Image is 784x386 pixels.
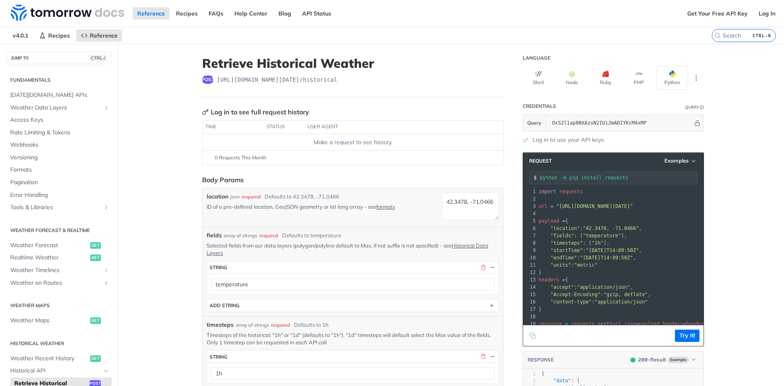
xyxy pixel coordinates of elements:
[539,262,598,268] span: :
[6,189,111,201] a: Error Handling
[523,203,537,210] div: 3
[489,353,496,360] button: Hide
[6,152,111,164] a: Versioning
[230,193,240,201] div: json
[663,321,684,327] span: headers
[523,313,537,320] div: 18
[274,7,296,20] a: Blog
[103,280,109,286] button: Show subpages for Weather on Routes
[539,277,568,283] span: {
[230,7,272,20] a: Help Center
[541,378,580,384] span: : {
[590,66,621,90] button: Ruby
[574,262,598,268] span: "metric"
[523,298,537,306] div: 16
[639,321,660,327] span: payload
[6,139,111,151] a: Webhooks
[204,7,228,20] a: FAQs
[10,166,109,174] span: Formats
[294,321,329,329] div: Defaults to 1h
[523,377,536,384] div: 2
[539,203,548,209] span: url
[540,175,697,181] input: Request instructions
[523,254,537,261] div: 10
[206,138,500,147] div: Make a request to see history.
[202,76,214,84] span: post
[6,302,111,309] h2: Weather Maps
[215,154,266,161] span: 0 Requests This Month
[90,355,101,362] span: get
[539,225,642,231] span: : ,
[10,129,109,137] span: Rate Limiting & Tokens
[207,299,499,312] button: ADD string
[6,201,111,214] a: Tools & LibrariesShow subpages for Tools & Libraries
[209,354,227,360] div: string
[103,368,109,374] button: Hide subpages for Historical API
[754,7,780,20] a: Log In
[523,269,537,276] div: 12
[6,176,111,189] a: Pagination
[565,321,568,327] span: =
[90,242,101,249] span: get
[539,284,633,290] span: : ,
[686,321,707,327] span: headers
[10,254,88,262] span: Realtime Weather
[685,104,704,110] div: QueryInformation
[224,232,257,239] div: array of strings
[539,306,541,312] span: }
[525,158,552,164] span: Request
[550,299,592,305] span: "content-type"
[539,299,648,305] span: :
[550,225,580,231] span: "location"
[202,107,309,117] div: Log in to see full request history
[298,7,336,20] a: API Status
[523,283,537,291] div: 14
[539,248,642,253] span: : ,
[6,227,111,234] h2: Weather Forecast & realtime
[103,204,109,211] button: Show subpages for Tools & Libraries
[523,306,537,313] div: 17
[571,321,595,327] span: requests
[541,371,544,377] span: {
[693,74,700,82] svg: More ellipsis
[523,217,537,225] div: 5
[207,231,222,240] span: fields
[10,154,109,162] span: Versioning
[550,262,571,268] span: "units"
[523,291,537,298] div: 15
[10,116,109,124] span: Access Keys
[523,66,554,90] button: Shell
[6,164,111,176] a: Formats
[539,218,559,224] span: payload
[479,264,487,271] button: Delete
[209,302,240,308] div: ADD string
[207,350,499,363] button: string
[10,203,101,212] span: Tools & Libraries
[592,240,604,246] span: "1h"
[583,225,639,231] span: "42.3478, -71.0466"
[550,284,574,290] span: "accept"
[48,32,70,39] span: Recipes
[532,136,604,144] a: Log in to use your API keys
[523,188,537,195] div: 1
[207,192,228,201] label: location
[523,55,550,61] div: Language
[577,284,630,290] span: "application/json"
[11,4,124,21] img: Tomorrow.io Weather API Docs
[265,193,339,201] div: Defaults to 42.3478, -71.0466
[539,270,541,275] span: }
[657,66,688,90] button: Python
[539,189,556,194] span: import
[527,330,539,342] button: Copy to clipboard
[550,203,553,209] span: =
[638,357,648,363] span: 200
[586,248,639,253] span: "[DATE]T14:09:50Z"
[675,330,699,342] button: Try It!
[90,32,118,39] span: Reference
[376,203,395,210] a: formats
[171,7,202,20] a: Recipes
[133,7,169,20] a: Reference
[638,356,666,364] div: - Result
[207,203,439,210] p: ID of a pre-defined location, GeoJSON geometry or lat long array - see
[539,218,568,224] span: {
